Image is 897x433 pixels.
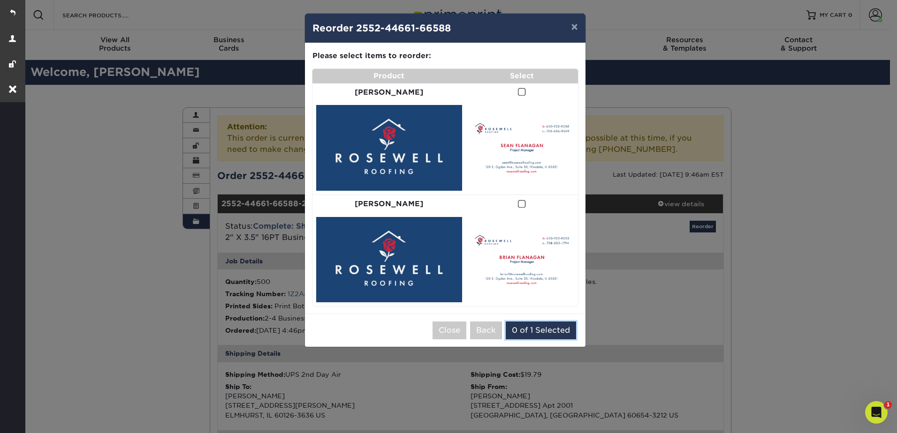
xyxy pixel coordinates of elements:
[506,321,576,339] button: 0 of 1 Selected
[865,401,888,424] iframe: Intercom live chat
[373,71,404,80] strong: Product
[316,105,462,191] img: primo-1018-6827cfa4c1ec6
[316,217,462,303] img: primo-8985-6827d095bf178
[510,71,534,80] strong: Select
[433,321,466,339] button: Close
[470,229,574,290] img: primo-4358-6827d095c2eba
[355,199,423,208] strong: [PERSON_NAME]
[884,401,892,409] span: 1
[563,14,585,40] button: ×
[312,21,578,35] h4: Reorder 2552-44661-66588
[470,117,574,178] img: primo-4807-6827cfa4c7379
[470,321,502,339] button: Back
[355,88,423,97] strong: [PERSON_NAME]
[312,51,431,60] strong: Please select items to reorder:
